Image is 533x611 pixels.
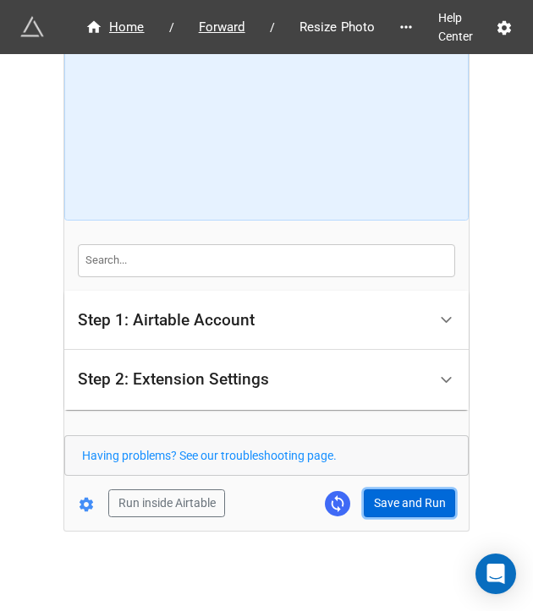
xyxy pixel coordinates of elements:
[475,554,516,594] div: Open Intercom Messenger
[64,291,469,351] div: Step 1: Airtable Account
[68,17,162,37] a: Home
[80,12,453,206] iframe: How to Resize Images on Airtable in Bulk!
[68,17,393,37] nav: breadcrumb
[82,449,337,462] a: Having problems? See our troubleshooting page.
[169,19,174,36] li: /
[108,489,225,518] button: Run inside Airtable
[85,18,145,37] div: Home
[78,371,269,388] div: Step 2: Extension Settings
[181,17,263,37] a: Forward
[78,244,455,276] input: Search...
[189,18,256,37] span: Forward
[78,312,255,329] div: Step 1: Airtable Account
[64,350,469,410] div: Step 2: Extension Settings
[289,18,386,37] span: Resize Photo
[20,15,44,39] img: miniextensions-icon.73ae0678.png
[270,19,275,36] li: /
[364,489,455,518] button: Save and Run
[426,3,496,52] a: Help Center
